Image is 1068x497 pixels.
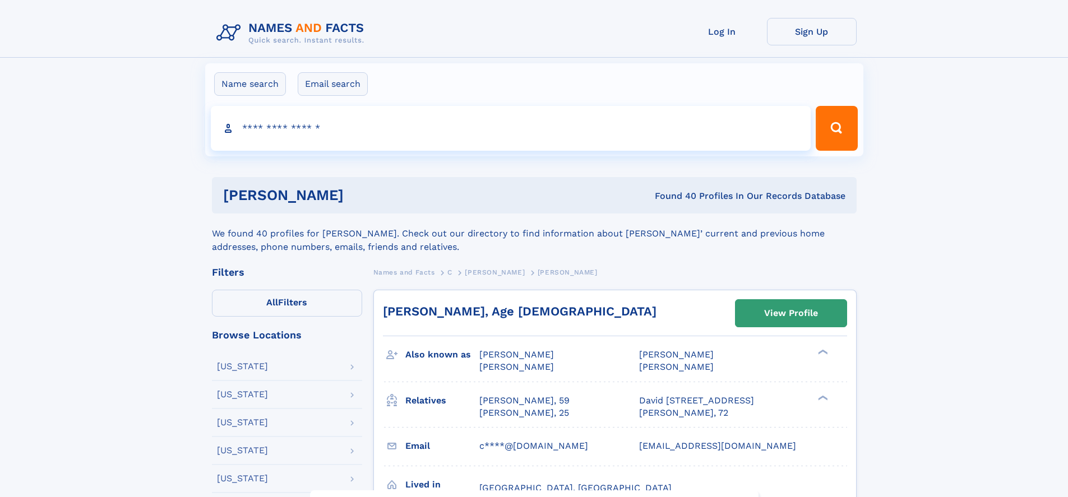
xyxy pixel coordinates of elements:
h3: Relatives [405,391,479,410]
div: Filters [212,267,362,277]
div: [US_STATE] [217,390,268,399]
a: View Profile [736,300,847,327]
div: We found 40 profiles for [PERSON_NAME]. Check out our directory to find information about [PERSON... [212,213,857,254]
span: [PERSON_NAME] [538,268,598,276]
h3: Lived in [405,475,479,494]
a: C [447,265,452,279]
a: [PERSON_NAME], 59 [479,394,570,407]
a: [PERSON_NAME], 72 [639,407,728,419]
a: [PERSON_NAME], 25 [479,407,569,419]
div: ❯ [815,394,829,401]
div: [US_STATE] [217,362,268,371]
div: Browse Locations [212,330,362,340]
a: [PERSON_NAME] [465,265,525,279]
span: [GEOGRAPHIC_DATA], [GEOGRAPHIC_DATA] [479,482,672,493]
button: Search Button [816,106,857,151]
a: Names and Facts [373,265,435,279]
label: Email search [298,72,368,96]
h1: [PERSON_NAME] [223,188,500,202]
input: search input [211,106,811,151]
div: Found 40 Profiles In Our Records Database [499,190,845,202]
h3: Also known as [405,345,479,364]
span: C [447,268,452,276]
div: [US_STATE] [217,474,268,483]
a: [PERSON_NAME], Age [DEMOGRAPHIC_DATA] [383,304,656,318]
label: Filters [212,290,362,317]
span: [PERSON_NAME] [479,361,554,372]
span: [PERSON_NAME] [639,361,714,372]
img: Logo Names and Facts [212,18,373,48]
a: Sign Up [767,18,857,45]
span: All [266,297,278,308]
div: [US_STATE] [217,418,268,427]
div: [US_STATE] [217,446,268,455]
h3: Email [405,436,479,456]
label: Name search [214,72,286,96]
a: David [STREET_ADDRESS] [639,394,754,407]
span: [PERSON_NAME] [639,349,714,360]
span: [EMAIL_ADDRESS][DOMAIN_NAME] [639,440,796,451]
div: View Profile [764,300,818,326]
div: ❯ [815,349,829,356]
span: [PERSON_NAME] [465,268,525,276]
span: [PERSON_NAME] [479,349,554,360]
a: Log In [677,18,767,45]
